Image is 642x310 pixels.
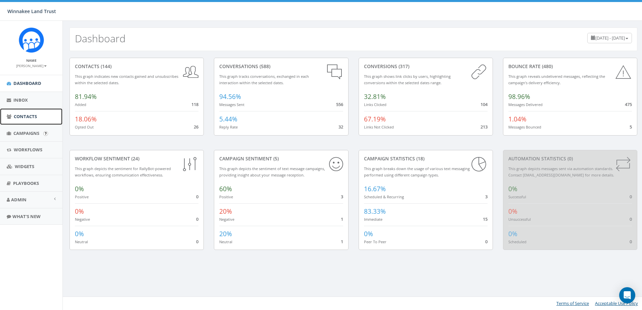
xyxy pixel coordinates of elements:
span: 3 [341,194,343,200]
a: [PERSON_NAME] [16,62,47,68]
span: 3 [485,194,488,200]
span: 18.06% [75,115,97,123]
span: 0 [630,194,632,200]
span: (18) [415,155,424,162]
span: 98.96% [508,92,530,101]
small: Links Clicked [364,102,386,107]
div: Bounce Rate [508,63,632,70]
small: This graph tracks conversations, exchanged in each interaction within the selected dates. [219,74,309,85]
span: 0% [75,185,84,193]
small: Negative [219,217,234,222]
span: (0) [566,155,573,162]
small: Peer To Peer [364,239,386,244]
span: Admin [11,197,27,203]
small: Negative [75,217,90,222]
span: Campaigns [13,130,39,136]
small: Immediate [364,217,382,222]
small: Neutral [75,239,88,244]
span: 0% [75,207,84,216]
small: Added [75,102,86,107]
span: 556 [336,101,343,107]
small: This graph breaks down the usage of various text messaging performed using different campaign types. [364,166,470,177]
small: This graph indicates new contacts gained and unsubscribes within the selected dates. [75,74,178,85]
small: Messages Sent [219,102,244,107]
span: 0 [196,216,198,222]
span: 81.94% [75,92,97,101]
span: 0 [630,216,632,222]
small: Reply Rate [219,124,238,130]
span: [DATE] - [DATE] [595,35,625,41]
span: 475 [625,101,632,107]
small: Scheduled [508,239,526,244]
span: 0 [485,239,488,245]
span: 0% [508,185,517,193]
span: Contacts [14,113,37,119]
div: Open Intercom Messenger [619,287,635,303]
small: This graph depicts the sentiment for RallyBot-powered workflows, ensuring communication effective... [75,166,171,177]
span: Winnakee Land Trust [7,8,56,14]
span: 1.04% [508,115,526,123]
small: Unsuccessful [508,217,531,222]
span: 94.56% [219,92,241,101]
span: 1 [341,239,343,245]
span: 0% [508,229,517,238]
span: (144) [99,63,111,69]
span: 16.67% [364,185,386,193]
span: 0 [196,194,198,200]
span: 15 [483,216,488,222]
span: (317) [397,63,409,69]
span: 5 [630,124,632,130]
span: 26 [194,124,198,130]
span: 20% [219,229,232,238]
small: Messages Delivered [508,102,543,107]
a: Terms of Service [556,300,589,306]
span: (588) [258,63,270,69]
div: contacts [75,63,198,70]
div: Automation Statistics [508,155,632,162]
a: Acceptable Use Policy [595,300,638,306]
span: 67.19% [364,115,386,123]
span: (480) [541,63,553,69]
div: conversations [219,63,343,70]
div: Campaign Statistics [364,155,488,162]
span: 83.33% [364,207,386,216]
span: 0 [196,239,198,245]
span: 0% [508,207,517,216]
div: Workflow Sentiment [75,155,198,162]
span: (24) [130,155,139,162]
span: (5) [272,155,279,162]
span: Inbox [13,97,28,103]
small: Opted Out [75,124,94,130]
div: conversions [364,63,488,70]
div: Campaign Sentiment [219,155,343,162]
small: Name [26,58,37,63]
small: This graph reveals undelivered messages, reflecting the campaign's delivery efficiency. [508,74,605,85]
span: Workflows [14,147,42,153]
span: 0% [364,229,373,238]
span: 5.44% [219,115,237,123]
input: Submit [43,131,48,136]
small: This graph shows link clicks by users, highlighting conversions within the selected dates range. [364,74,451,85]
span: 60% [219,185,232,193]
span: Widgets [15,163,34,169]
span: Dashboard [13,80,41,86]
span: 0% [75,229,84,238]
span: 20% [219,207,232,216]
small: This graph depicts the sentiment of text message campaigns, providing insight about your message ... [219,166,325,177]
small: Positive [75,194,89,199]
span: 0 [630,239,632,245]
img: Rally_Corp_Icon.png [19,28,44,53]
small: Links Not Clicked [364,124,394,130]
span: 213 [480,124,488,130]
span: 32 [338,124,343,130]
small: [PERSON_NAME] [16,63,47,68]
span: 32.81% [364,92,386,101]
span: 118 [191,101,198,107]
small: Successful [508,194,526,199]
span: 1 [341,216,343,222]
small: Messages Bounced [508,124,541,130]
h2: Dashboard [75,33,126,44]
small: Neutral [219,239,232,244]
small: This graph depicts messages sent via automation standards. Contact [EMAIL_ADDRESS][DOMAIN_NAME] f... [508,166,614,177]
span: Playbooks [13,180,39,186]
